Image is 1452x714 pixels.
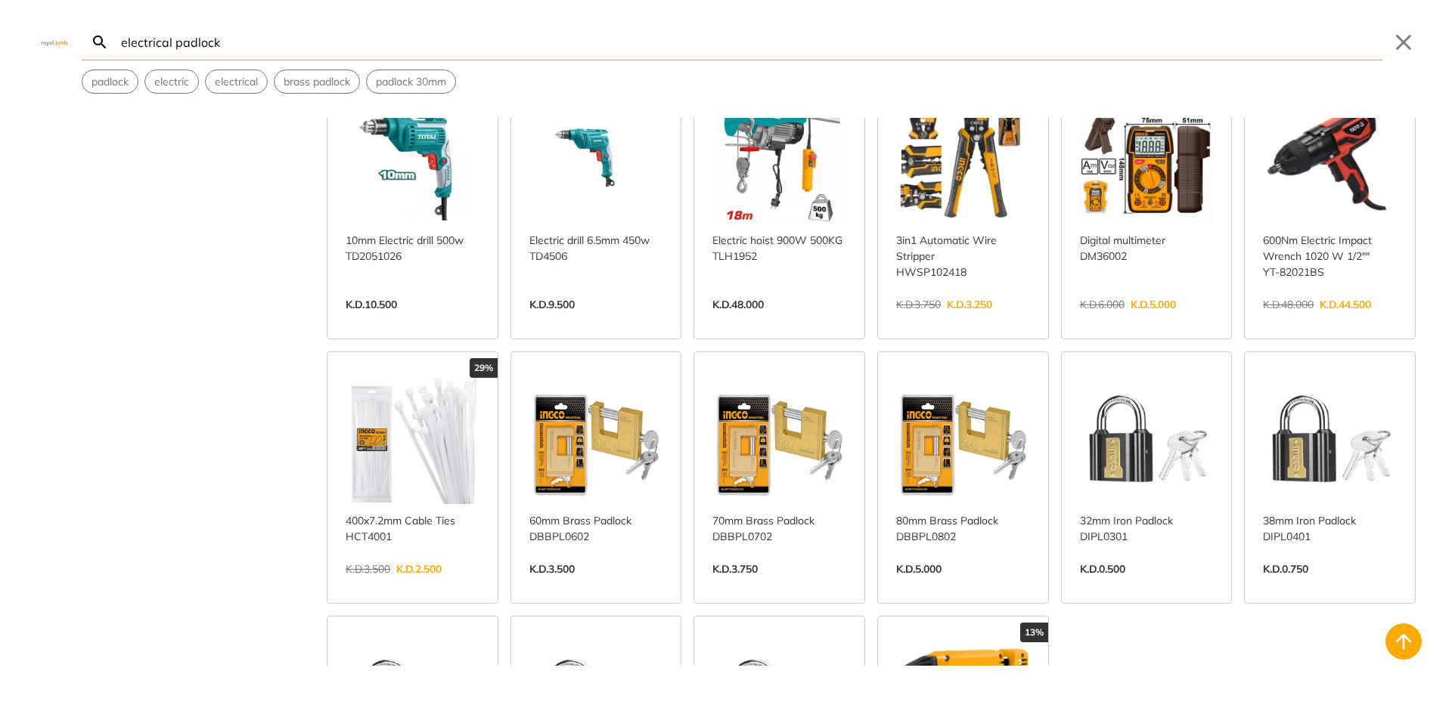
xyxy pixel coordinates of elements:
[118,24,1382,60] input: Search…
[145,70,198,93] button: Select suggestion: electric
[367,70,455,93] button: Select suggestion: padlock 30mm
[205,70,268,94] div: Suggestion: electrical
[284,74,350,90] span: brass padlock
[1020,623,1048,642] div: 13%
[82,70,138,93] button: Select suggestion: padlock
[470,358,498,378] div: 29%
[91,33,109,51] svg: Search
[82,70,138,94] div: Suggestion: padlock
[215,74,258,90] span: electrical
[366,70,456,94] div: Suggestion: padlock 30mm
[36,39,73,45] img: Close
[92,74,129,90] span: padlock
[206,70,267,93] button: Select suggestion: electrical
[1385,623,1422,660] button: Back to top
[274,70,360,94] div: Suggestion: brass padlock
[144,70,199,94] div: Suggestion: electric
[376,74,446,90] span: padlock 30mm
[154,74,189,90] span: electric
[1391,30,1416,54] button: Close
[275,70,359,93] button: Select suggestion: brass padlock
[1391,629,1416,654] svg: Back to top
